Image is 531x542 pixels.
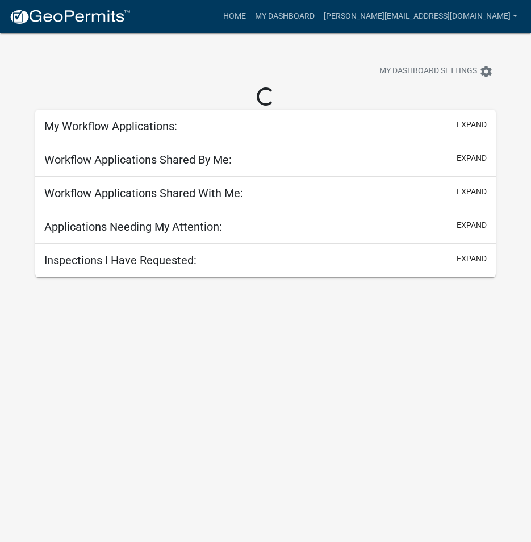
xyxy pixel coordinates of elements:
[457,253,487,265] button: expand
[319,6,522,27] a: [PERSON_NAME][EMAIL_ADDRESS][DOMAIN_NAME]
[457,219,487,231] button: expand
[457,119,487,131] button: expand
[379,65,477,78] span: My Dashboard Settings
[44,153,232,166] h5: Workflow Applications Shared By Me:
[219,6,250,27] a: Home
[370,60,502,82] button: My Dashboard Settingssettings
[44,253,196,267] h5: Inspections I Have Requested:
[44,186,243,200] h5: Workflow Applications Shared With Me:
[479,65,493,78] i: settings
[250,6,319,27] a: My Dashboard
[44,119,177,133] h5: My Workflow Applications:
[457,186,487,198] button: expand
[457,152,487,164] button: expand
[44,220,222,234] h5: Applications Needing My Attention:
